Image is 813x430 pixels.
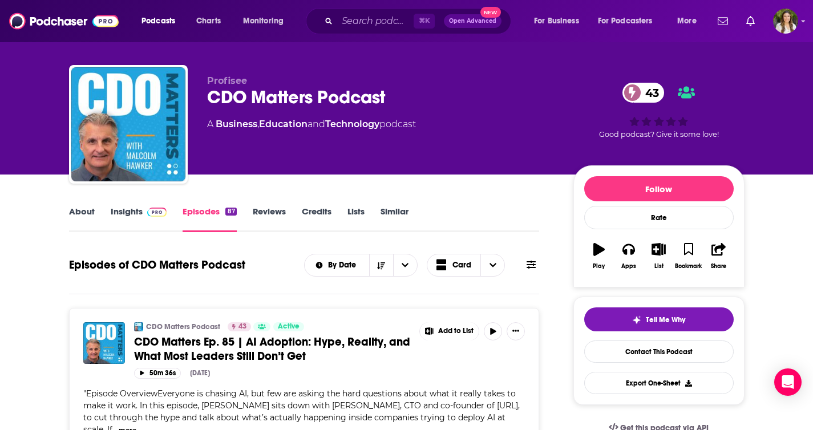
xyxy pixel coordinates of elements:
[614,236,644,277] button: Apps
[238,321,246,332] span: 43
[190,369,210,377] div: [DATE]
[134,368,181,379] button: 50m 36s
[381,206,408,232] a: Similar
[774,368,802,396] div: Open Intercom Messenger
[141,13,175,29] span: Podcasts
[228,322,251,331] a: 43
[599,130,719,139] span: Good podcast? Give it some love!
[337,12,414,30] input: Search podcasts, credits, & more...
[134,12,190,30] button: open menu
[452,261,471,269] span: Card
[598,13,653,29] span: For Podcasters
[438,327,474,335] span: Add to List
[278,321,300,332] span: Active
[646,315,685,324] span: Tell Me Why
[427,254,505,277] button: Choose View
[713,11,733,31] a: Show notifications dropdown
[573,75,745,146] div: 43Good podcast? Give it some love!
[9,10,119,32] img: Podchaser - Follow, Share and Rate Podcasts
[369,254,393,276] button: Sort Direction
[71,67,185,181] img: CDO Matters Podcast
[183,206,236,232] a: Episodes87
[317,8,522,34] div: Search podcasts, credits, & more...
[347,206,365,232] a: Lists
[590,12,669,30] button: open menu
[584,236,614,277] button: Play
[534,13,579,29] span: For Business
[634,83,665,103] span: 43
[675,263,702,270] div: Bookmark
[584,340,734,363] a: Contact This Podcast
[325,119,379,129] a: Technology
[677,13,697,29] span: More
[644,236,673,277] button: List
[83,322,125,364] img: CDO Matters Ep. 85 | AI Adoption: Hype, Reality, and What Most Leaders Still Don’t Get
[420,322,479,340] button: Show More Button
[257,119,259,129] span: ,
[207,117,416,131] div: A podcast
[711,263,726,270] div: Share
[305,261,369,269] button: open menu
[674,236,703,277] button: Bookmark
[584,372,734,394] button: Export One-Sheet
[328,261,360,269] span: By Date
[134,335,411,363] a: CDO Matters Ep. 85 | AI Adoption: Hype, Reality, and What Most Leaders Still Don’t Get
[773,9,798,34] span: Logged in as lizchapa
[189,12,228,30] a: Charts
[273,322,304,331] a: Active
[308,119,325,129] span: and
[632,315,641,324] img: tell me why sparkle
[207,75,247,86] span: Profisee
[654,263,664,270] div: List
[507,322,525,340] button: Show More Button
[480,7,501,18] span: New
[235,12,298,30] button: open menu
[225,208,236,216] div: 87
[216,119,257,129] a: Business
[742,11,759,31] a: Show notifications dropdown
[449,18,496,24] span: Open Advanced
[304,254,418,277] h2: Choose List sort
[773,9,798,34] img: User Profile
[584,206,734,229] div: Rate
[621,263,636,270] div: Apps
[259,119,308,129] a: Education
[584,307,734,331] button: tell me why sparkleTell Me Why
[146,322,220,331] a: CDO Matters Podcast
[302,206,331,232] a: Credits
[584,176,734,201] button: Follow
[593,263,605,270] div: Play
[393,254,417,276] button: open menu
[134,322,143,331] img: CDO Matters Podcast
[147,208,167,217] img: Podchaser Pro
[414,14,435,29] span: ⌘ K
[111,206,167,232] a: InsightsPodchaser Pro
[444,14,501,28] button: Open AdvancedNew
[69,206,95,232] a: About
[669,12,711,30] button: open menu
[243,13,284,29] span: Monitoring
[69,258,245,272] h1: Episodes of CDO Matters Podcast
[773,9,798,34] button: Show profile menu
[253,206,286,232] a: Reviews
[703,236,733,277] button: Share
[196,13,221,29] span: Charts
[134,335,410,363] span: CDO Matters Ep. 85 | AI Adoption: Hype, Reality, and What Most Leaders Still Don’t Get
[526,12,593,30] button: open menu
[622,83,665,103] a: 43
